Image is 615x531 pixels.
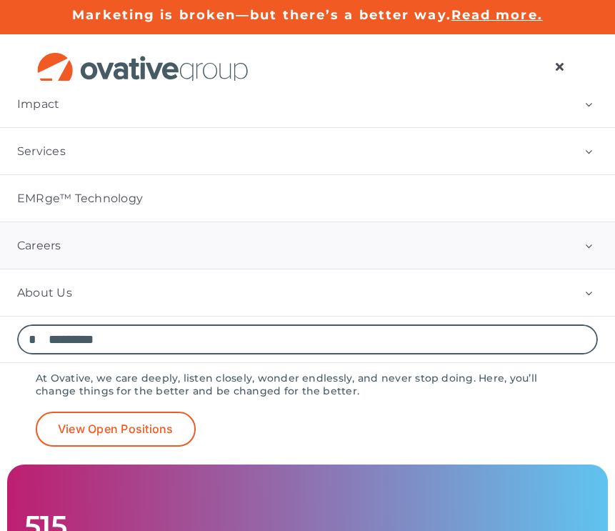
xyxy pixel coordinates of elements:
[562,269,615,316] button: Open submenu of About Us
[539,52,579,81] nav: Menu
[17,324,47,354] input: Search
[562,81,615,127] button: Open submenu of Impact
[72,7,451,23] a: Marketing is broken—but there’s a better way.
[17,286,72,300] span: About Us
[17,239,61,253] span: Careers
[562,128,615,174] button: Open submenu of Services
[451,7,543,23] a: Read more.
[17,192,143,206] span: EMRge™ Technology
[36,51,250,64] a: OG_Full_horizontal_RGB
[562,222,615,269] button: Open submenu of Careers
[58,422,174,436] span: View Open Positions
[36,372,579,397] p: At Ovative, we care deeply, listen closely, wonder endlessly, and never stop doing. Here, you’ll ...
[17,324,598,354] input: Search...
[17,97,59,111] span: Impact
[36,412,196,447] a: View Open Positions
[17,144,66,159] span: Services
